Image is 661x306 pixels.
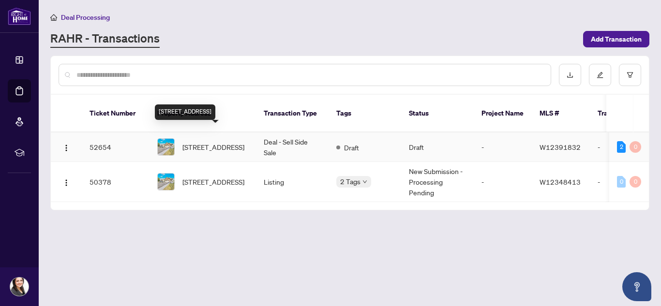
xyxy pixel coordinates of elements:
[559,64,581,86] button: download
[591,31,642,47] span: Add Transaction
[474,95,532,132] th: Project Name
[158,139,174,155] img: thumbnail-img
[401,95,474,132] th: Status
[597,72,603,78] span: edit
[540,143,581,151] span: W12391832
[155,104,215,120] div: [STREET_ADDRESS]
[50,14,57,21] span: home
[8,7,31,25] img: logo
[329,95,401,132] th: Tags
[589,64,611,86] button: edit
[50,30,160,48] a: RAHR - Transactions
[567,72,573,78] span: download
[630,141,641,153] div: 0
[362,179,367,184] span: down
[540,177,581,186] span: W12348413
[532,95,590,132] th: MLS #
[627,72,633,78] span: filter
[617,141,626,153] div: 2
[617,176,626,188] div: 0
[158,174,174,190] img: thumbnail-img
[256,132,329,162] td: Deal - Sell Side Sale
[474,132,532,162] td: -
[61,13,110,22] span: Deal Processing
[630,176,641,188] div: 0
[256,162,329,202] td: Listing
[619,64,641,86] button: filter
[256,95,329,132] th: Transaction Type
[59,174,74,189] button: Logo
[622,272,651,301] button: Open asap
[62,179,70,187] img: Logo
[182,142,244,152] span: [STREET_ADDRESS]
[590,162,658,202] td: -
[150,95,256,132] th: Property Address
[82,95,150,132] th: Ticket Number
[82,162,150,202] td: 50378
[59,139,74,155] button: Logo
[340,176,361,187] span: 2 Tags
[590,132,658,162] td: -
[10,277,29,296] img: Profile Icon
[182,176,244,187] span: [STREET_ADDRESS]
[62,144,70,152] img: Logo
[344,142,359,153] span: Draft
[401,162,474,202] td: New Submission - Processing Pending
[590,95,658,132] th: Trade Number
[474,162,532,202] td: -
[401,132,474,162] td: Draft
[583,31,649,47] button: Add Transaction
[82,132,150,162] td: 52654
